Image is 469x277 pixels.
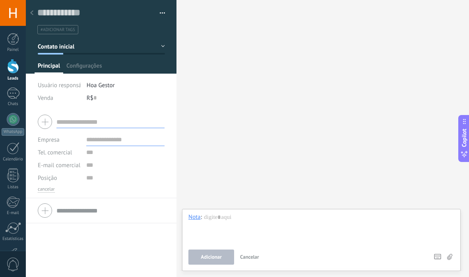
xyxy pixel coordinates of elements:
div: Estatísticas [2,236,25,242]
div: WhatsApp [2,128,24,136]
span: Hoa Gestor [87,82,115,89]
div: Usuário responsável [38,79,81,92]
div: Listas [2,185,25,190]
div: Painel [2,47,25,53]
div: Posição [38,172,80,184]
span: Venda [38,94,53,102]
button: E-mail comercial [38,159,80,172]
button: Cancelar [237,250,262,265]
div: Calendário [2,157,25,162]
span: Copilot [460,129,468,147]
span: Principal [38,62,60,74]
span: Configurações [66,62,102,74]
span: #adicionar tags [41,27,75,33]
div: E-mail [2,211,25,216]
div: Venda [38,92,81,104]
button: Adicionar [188,250,234,265]
span: Tel. comercial [38,149,72,156]
span: Adicionar [201,254,222,260]
label: Empresa [38,137,60,143]
button: cancelar [38,186,55,193]
span: E-mail comercial [38,162,80,169]
div: Chats [2,101,25,107]
button: Tel. comercial [38,146,72,159]
span: Posição [38,175,57,181]
div: R$ [87,92,165,104]
span: Cancelar [240,254,259,260]
div: Leads [2,76,25,81]
span: Usuário responsável [38,82,89,89]
span: : [201,213,202,221]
